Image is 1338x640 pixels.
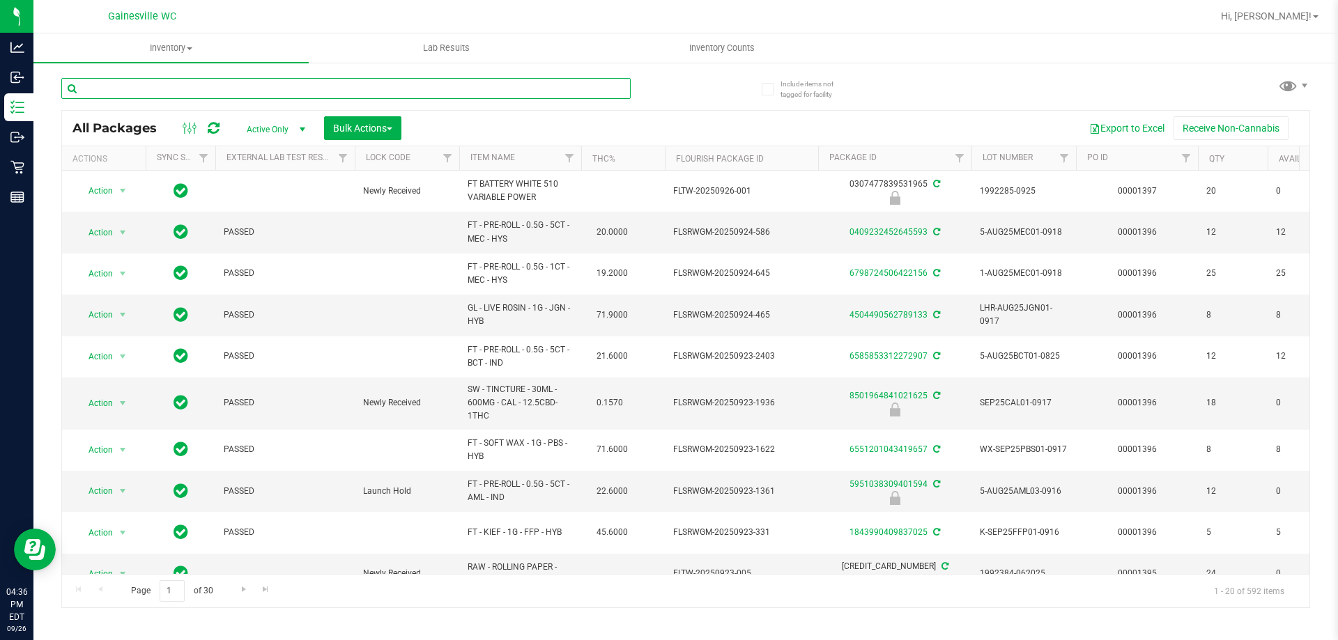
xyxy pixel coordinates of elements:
span: 8 [1276,309,1329,322]
span: 1 - 20 of 592 items [1203,580,1295,601]
span: FT - PRE-ROLL - 0.5G - 5CT - AML - IND [468,478,573,504]
span: Action [76,223,114,242]
a: Flourish Package ID [676,154,764,164]
span: PASSED [224,267,346,280]
span: 5 [1276,526,1329,539]
button: Bulk Actions [324,116,401,140]
a: Filter [948,146,971,170]
a: External Lab Test Result [226,153,336,162]
span: Action [76,523,114,543]
inline-svg: Inventory [10,100,24,114]
a: Lot Number [983,153,1033,162]
span: 71.9000 [590,305,635,325]
span: Sync from Compliance System [931,444,940,454]
span: select [114,564,132,584]
span: FLSRWGM-20250924-465 [673,309,810,322]
a: 0409232452645593 [849,227,928,237]
span: Newly Received [363,567,451,580]
a: 00001396 [1118,310,1157,320]
span: FLTW-20250926-001 [673,185,810,198]
span: FLSRWGM-20250924-645 [673,267,810,280]
span: 71.6000 [590,439,635,460]
span: Sync from Compliance System [939,561,948,571]
span: WX-SEP25PBS01-0917 [980,443,1068,456]
span: PASSED [224,309,346,322]
span: LHR-AUG25JGN01-0917 [980,302,1068,328]
input: Search Package ID, Item Name, SKU, Lot or Part Number... [61,78,631,99]
a: Filter [558,146,581,170]
span: select [114,305,132,325]
span: Sync from Compliance System [931,310,940,320]
span: Page of 30 [119,580,224,602]
a: 00001397 [1118,186,1157,196]
a: 00001396 [1118,398,1157,407]
a: Lock Code [366,153,410,162]
span: Gainesville WC [108,10,176,22]
span: 24 [1206,567,1259,580]
span: PASSED [224,443,346,456]
a: Lab Results [309,33,584,63]
span: Inventory Counts [670,42,774,54]
span: 0 [1276,567,1329,580]
span: 8 [1206,443,1259,456]
span: FLSRWGM-20250923-2403 [673,350,810,363]
span: Action [76,564,114,584]
span: Sync from Compliance System [931,227,940,237]
span: Include items not tagged for facility [780,79,850,100]
a: 6551201043419657 [849,444,928,454]
span: FLSRWGM-20250923-331 [673,526,810,539]
span: Sync from Compliance System [931,351,940,361]
a: 1843990409837025 [849,527,928,537]
span: Sync from Compliance System [931,527,940,537]
span: RAW - ROLLING PAPER - RAW - CLASSIC - 1.25" [468,561,573,587]
a: Inventory [33,33,309,63]
span: Newly Received [363,185,451,198]
span: Action [76,305,114,325]
span: In Sync [174,563,188,583]
span: 12 [1276,226,1329,239]
span: 22.6000 [590,481,635,501]
span: PASSED [224,226,346,239]
a: 5951038309401594 [849,479,928,489]
span: In Sync [174,181,188,201]
a: Available [1279,154,1321,164]
a: Go to the last page [256,580,276,599]
inline-svg: Inbound [10,70,24,84]
span: 19.2000 [590,263,635,283]
div: Newly Received [816,191,974,205]
span: Sync from Compliance System [931,179,940,189]
a: PO ID [1087,153,1108,162]
span: select [114,523,132,543]
span: 25 [1276,267,1329,280]
span: Sync from Compliance System [931,391,940,400]
a: Filter [192,146,215,170]
span: FT - PRE-ROLL - 0.5G - 5CT - BCT - IND [468,343,573,370]
span: 0 [1276,396,1329,409]
span: 12 [1206,485,1259,498]
span: All Packages [72,120,171,136]
span: Bulk Actions [333,123,392,134]
span: select [114,347,132,366]
span: Action [76,393,114,413]
span: 5-AUG25AML03-0916 [980,485,1068,498]
a: Package ID [829,153,877,162]
span: Lab Results [404,42,489,54]
span: 5 [1206,526,1259,539]
span: SW - TINCTURE - 30ML - 600MG - CAL - 12.5CBD-1THC [468,383,573,423]
span: PASSED [224,350,346,363]
a: 6798724506422156 [849,268,928,278]
span: Hi, [PERSON_NAME]! [1221,10,1312,22]
span: FLSRWGM-20250924-586 [673,226,810,239]
span: FT - PRE-ROLL - 0.5G - 5CT - MEC - HYS [468,219,573,245]
a: 00001396 [1118,351,1157,361]
a: 00001396 [1118,486,1157,496]
a: 00001396 [1118,527,1157,537]
span: select [114,264,132,283]
span: 25 [1206,267,1259,280]
div: Actions [72,154,140,164]
span: 0.1570 [590,393,630,413]
span: 12 [1206,350,1259,363]
p: 04:36 PM EDT [6,586,27,623]
span: In Sync [174,222,188,242]
span: PASSED [224,485,346,498]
